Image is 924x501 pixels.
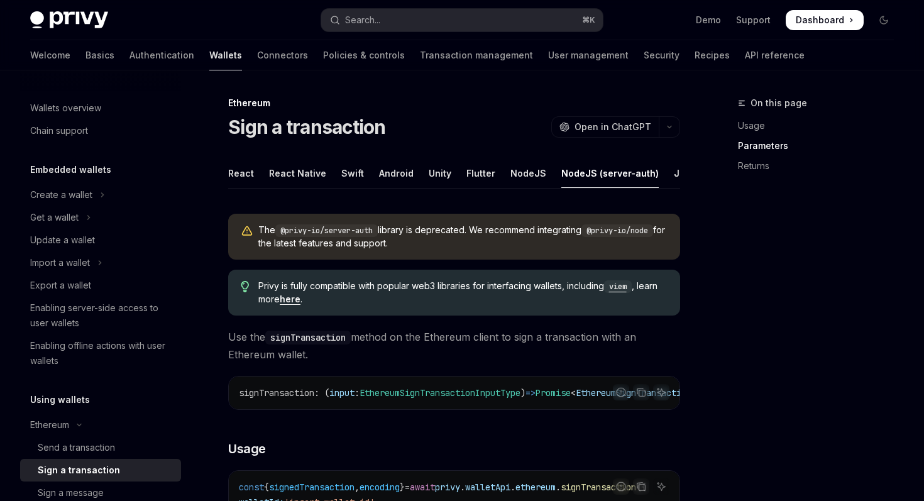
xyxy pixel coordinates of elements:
button: Copy the contents from the code block [633,384,649,400]
a: Chain support [20,119,181,142]
div: Unity [429,158,451,188]
span: EthereumSignTransactionInputType [360,387,520,399]
a: viem [604,280,632,291]
div: Java [674,158,696,188]
a: Enabling offline actions with user wallets [20,334,181,372]
h5: Using wallets [30,392,90,407]
a: Welcome [30,40,70,70]
span: => [525,387,536,399]
a: Send a transaction [20,436,181,459]
span: ⌘ K [582,15,595,25]
a: Update a wallet [20,229,181,251]
a: API reference [745,40,805,70]
span: signTransaction [239,387,314,399]
span: The library is deprecated. We recommend integrating for the latest features and support. [258,224,668,250]
div: Sign a message [38,485,104,500]
span: < [571,387,576,399]
svg: Warning [241,225,253,238]
button: Toggle Create a wallet section [20,184,181,206]
a: Export a wallet [20,274,181,297]
div: Export a wallet [30,278,91,293]
a: Transaction management [420,40,533,70]
div: Send a transaction [38,440,115,455]
a: Returns [738,156,904,176]
a: Connectors [257,40,308,70]
button: Report incorrect code [613,384,629,400]
button: Open search [321,9,602,31]
div: Flutter [466,158,495,188]
span: ) [520,387,525,399]
a: Security [644,40,679,70]
div: Chain support [30,123,88,138]
a: Demo [696,14,721,26]
a: Support [736,14,771,26]
h5: Embedded wallets [30,162,111,177]
code: @privy-io/server-auth [275,224,378,237]
div: Android [379,158,414,188]
code: viem [604,280,632,293]
div: Update a wallet [30,233,95,248]
span: : [355,387,360,399]
span: Usage [228,440,266,458]
span: : ( [314,387,329,399]
div: Search... [345,13,380,28]
a: Wallets [209,40,242,70]
a: Authentication [129,40,194,70]
div: Get a wallet [30,210,79,225]
a: Basics [85,40,114,70]
a: here [280,294,300,305]
a: Sign a transaction [20,459,181,482]
span: input [329,387,355,399]
div: Swift [341,158,364,188]
div: React [228,158,254,188]
img: dark logo [30,11,108,29]
span: Dashboard [796,14,844,26]
div: Sign a transaction [38,463,120,478]
div: NodeJS (server-auth) [561,158,659,188]
span: EthereumSignTransactionResponseType [576,387,752,399]
a: Enabling server-side access to user wallets [20,297,181,334]
code: signTransaction [265,331,351,344]
div: Ethereum [228,97,680,109]
div: Enabling offline actions with user wallets [30,338,173,368]
button: Toggle Import a wallet section [20,251,181,274]
a: Dashboard [786,10,864,30]
a: Policies & controls [323,40,405,70]
button: Toggle dark mode [874,10,894,30]
button: Toggle Ethereum section [20,414,181,436]
div: Ethereum [30,417,69,432]
div: Enabling server-side access to user wallets [30,300,173,331]
div: React Native [269,158,326,188]
button: Toggle Get a wallet section [20,206,181,229]
button: Ask AI [653,384,669,400]
span: Open in ChatGPT [575,121,651,133]
a: Recipes [695,40,730,70]
button: Open in ChatGPT [551,116,659,138]
div: Create a wallet [30,187,92,202]
a: Usage [738,116,904,136]
div: Import a wallet [30,255,90,270]
a: Parameters [738,136,904,156]
div: Wallets overview [30,101,101,116]
span: Promise [536,387,571,399]
span: Privy is fully compatible with popular web3 libraries for interfacing wallets, including , learn ... [258,280,668,306]
h1: Sign a transaction [228,116,386,138]
span: On this page [751,96,807,111]
a: Wallets overview [20,97,181,119]
a: User management [548,40,629,70]
div: NodeJS [510,158,546,188]
span: Use the method on the Ethereum client to sign a transaction with an Ethereum wallet. [228,328,680,363]
code: @privy-io/node [581,224,653,237]
svg: Tip [241,281,250,292]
